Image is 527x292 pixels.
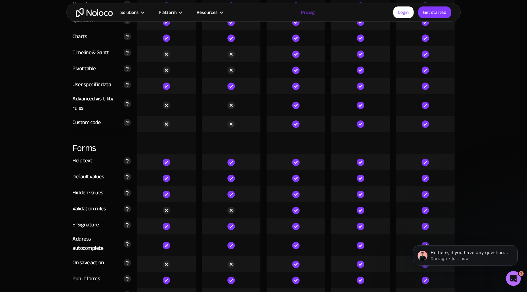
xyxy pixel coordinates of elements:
[113,8,151,16] div: Solutions
[404,232,527,275] iframe: Intercom notifications message
[72,220,99,229] div: E-Signature
[293,8,322,16] a: Pricing
[506,271,521,286] iframe: Intercom live chat
[72,188,103,197] div: Hidden values
[72,94,121,113] div: Advanced visibility rules
[72,172,104,181] div: Default values
[72,132,131,154] div: Forms
[189,8,230,16] div: Resources
[393,6,414,18] a: Login
[72,48,109,57] div: Timeline & Gantt
[519,271,524,276] span: 1
[72,16,93,25] div: Split view
[72,80,111,89] div: User specific data
[121,8,139,16] div: Solutions
[72,234,121,253] div: Address autocomplete
[72,156,92,165] div: Help text
[72,118,101,127] div: Custom code
[197,8,218,16] div: Resources
[72,258,104,267] div: On save action
[418,6,451,18] a: Get started
[72,64,96,73] div: Pivot table
[76,8,113,17] a: home
[72,204,106,213] div: Validation rules
[72,32,87,41] div: Charts
[159,8,177,16] div: Platform
[72,274,100,283] div: Public forms
[151,8,189,16] div: Platform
